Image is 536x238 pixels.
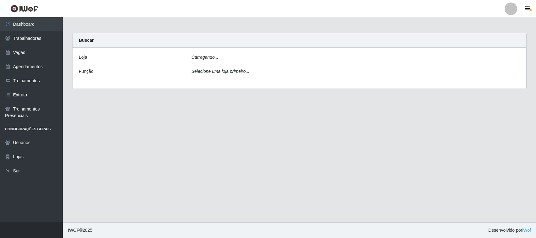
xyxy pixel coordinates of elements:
a: iWof [522,228,531,233]
strong: Buscar [79,38,94,43]
span: IWOF [68,228,79,233]
i: Selecione uma loja primeiro... [192,69,249,74]
i: Carregando... [192,55,219,60]
label: Loja [79,54,87,61]
span: © 2025 . [68,227,94,234]
img: CoreUI Logo [10,5,38,13]
label: Função [79,68,94,75]
span: Desenvolvido por [488,227,531,234]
